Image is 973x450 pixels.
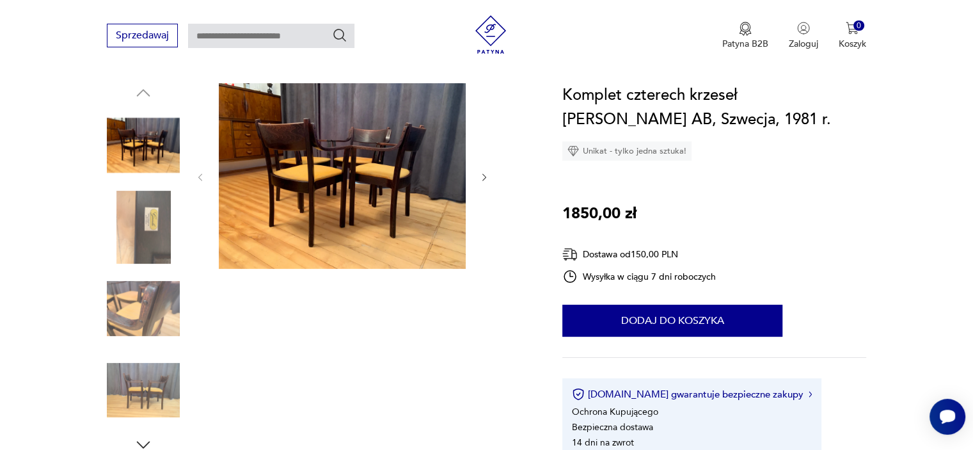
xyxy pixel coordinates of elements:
[562,202,637,226] p: 1850,00 zł
[722,38,768,50] p: Patyna B2B
[572,388,812,401] button: [DOMAIN_NAME] gwarantuje bezpieczne zakupy
[562,83,866,132] h1: Komplet czterech krzeseł [PERSON_NAME] AB, Szwecja, 1981 r.
[562,269,716,284] div: Wysyłka w ciągu 7 dni roboczych
[789,38,818,50] p: Zaloguj
[789,22,818,50] button: Zaloguj
[739,22,752,36] img: Ikona medalu
[797,22,810,35] img: Ikonka użytkownika
[722,22,768,50] button: Patyna B2B
[572,388,585,401] img: Ikona certyfikatu
[107,272,180,345] img: Zdjęcie produktu Komplet czterech krzeseł Gemla Möbler AB, Szwecja, 1981 r.
[107,24,178,47] button: Sprzedawaj
[846,22,858,35] img: Ikona koszyka
[107,191,180,264] img: Zdjęcie produktu Komplet czterech krzeseł Gemla Möbler AB, Szwecja, 1981 r.
[562,305,782,337] button: Dodaj do koszyka
[572,406,658,418] li: Ochrona Kupującego
[572,421,653,433] li: Bezpieczna dostawa
[839,22,866,50] button: 0Koszyk
[471,15,510,54] img: Patyna - sklep z meblami i dekoracjami vintage
[107,109,180,182] img: Zdjęcie produktu Komplet czterech krzeseł Gemla Möbler AB, Szwecja, 1981 r.
[853,20,864,31] div: 0
[839,38,866,50] p: Koszyk
[562,141,692,161] div: Unikat - tylko jedna sztuka!
[929,399,965,435] iframe: Smartsupp widget button
[572,437,634,449] li: 14 dni na zwrot
[562,246,578,262] img: Ikona dostawy
[567,145,579,157] img: Ikona diamentu
[219,83,466,269] img: Zdjęcie produktu Komplet czterech krzeseł Gemla Möbler AB, Szwecja, 1981 r.
[722,22,768,50] a: Ikona medaluPatyna B2B
[107,354,180,427] img: Zdjęcie produktu Komplet czterech krzeseł Gemla Möbler AB, Szwecja, 1981 r.
[809,391,812,398] img: Ikona strzałki w prawo
[107,32,178,41] a: Sprzedawaj
[562,246,716,262] div: Dostawa od 150,00 PLN
[332,28,347,43] button: Szukaj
